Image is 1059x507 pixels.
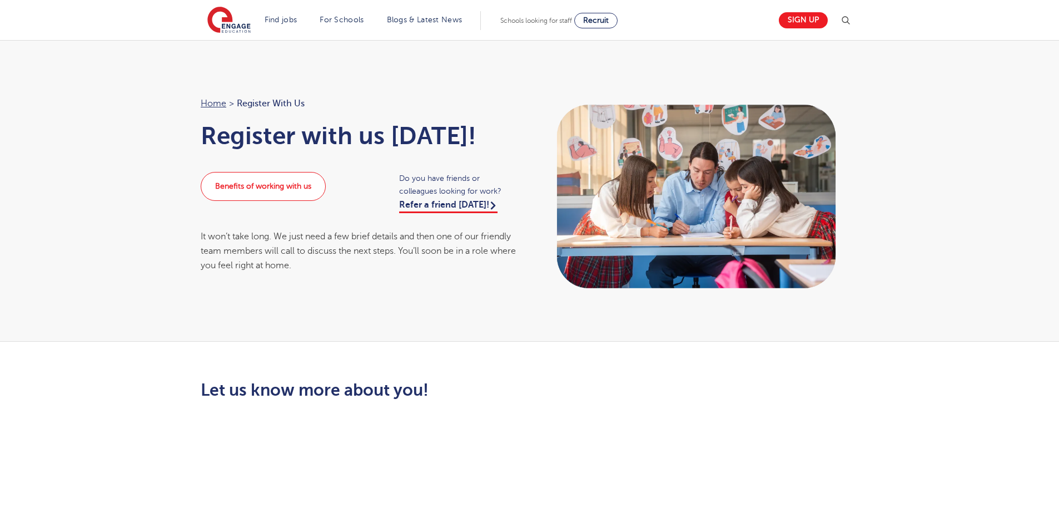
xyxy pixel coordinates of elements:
[201,96,519,111] nav: breadcrumb
[237,96,305,111] span: Register with us
[265,16,297,24] a: Find jobs
[229,99,234,109] span: >
[201,381,634,400] h2: Let us know more about you!
[201,172,326,201] a: Benefits of working with us
[399,172,519,198] span: Do you have friends or colleagues looking for work?
[320,16,364,24] a: For Schools
[201,99,226,109] a: Home
[387,16,463,24] a: Blogs & Latest News
[207,7,251,35] img: Engage Education
[399,200,498,213] a: Refer a friend [DATE]!
[574,13,618,28] a: Recruit
[779,12,828,28] a: Sign up
[201,229,519,273] div: It won’t take long. We just need a few brief details and then one of our friendly team members wi...
[583,16,609,24] span: Recruit
[500,17,572,24] span: Schools looking for staff
[201,122,519,150] h1: Register with us [DATE]!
